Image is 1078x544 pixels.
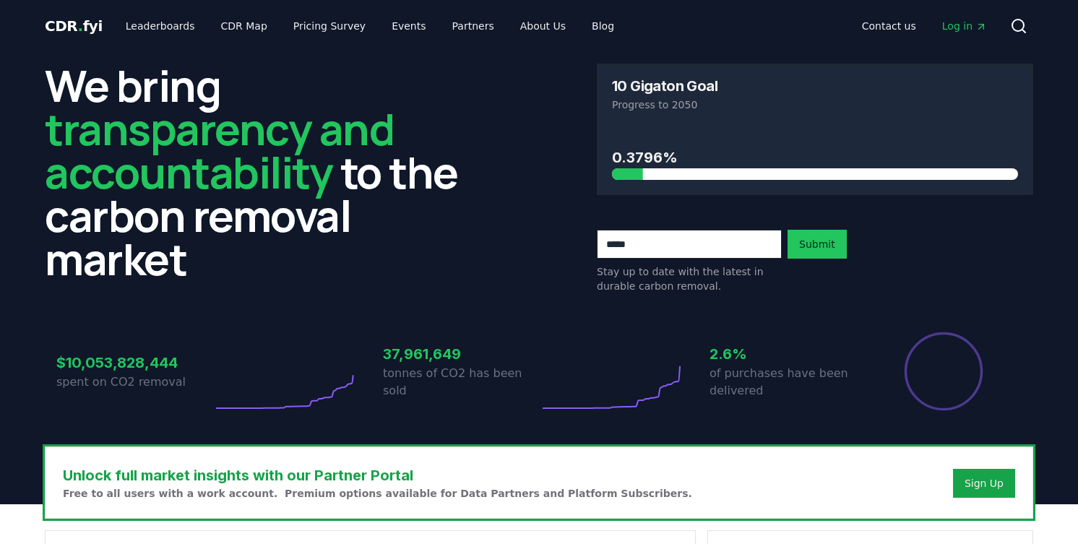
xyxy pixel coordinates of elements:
[383,343,539,365] h3: 37,961,649
[788,230,847,259] button: Submit
[45,99,394,202] span: transparency and accountability
[850,13,999,39] nav: Main
[931,13,999,39] a: Log in
[383,365,539,400] p: tonnes of CO2 has been sold
[282,13,377,39] a: Pricing Survey
[597,264,782,293] p: Stay up to date with the latest in durable carbon removal.
[509,13,577,39] a: About Us
[965,476,1004,491] a: Sign Up
[63,465,692,486] h3: Unlock full market insights with our Partner Portal
[56,374,212,391] p: spent on CO2 removal
[45,16,103,36] a: CDR.fyi
[580,13,626,39] a: Blog
[710,343,866,365] h3: 2.6%
[63,486,692,501] p: Free to all users with a work account. Premium options available for Data Partners and Platform S...
[612,147,1018,168] h3: 0.3796%
[953,469,1015,498] button: Sign Up
[78,17,83,35] span: .
[903,331,984,412] div: Percentage of sales delivered
[210,13,279,39] a: CDR Map
[45,17,103,35] span: CDR fyi
[441,13,506,39] a: Partners
[942,19,987,33] span: Log in
[710,365,866,400] p: of purchases have been delivered
[612,98,1018,112] p: Progress to 2050
[612,79,717,93] h3: 10 Gigaton Goal
[56,352,212,374] h3: $10,053,828,444
[380,13,437,39] a: Events
[45,64,481,280] h2: We bring to the carbon removal market
[114,13,626,39] nav: Main
[850,13,928,39] a: Contact us
[114,13,207,39] a: Leaderboards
